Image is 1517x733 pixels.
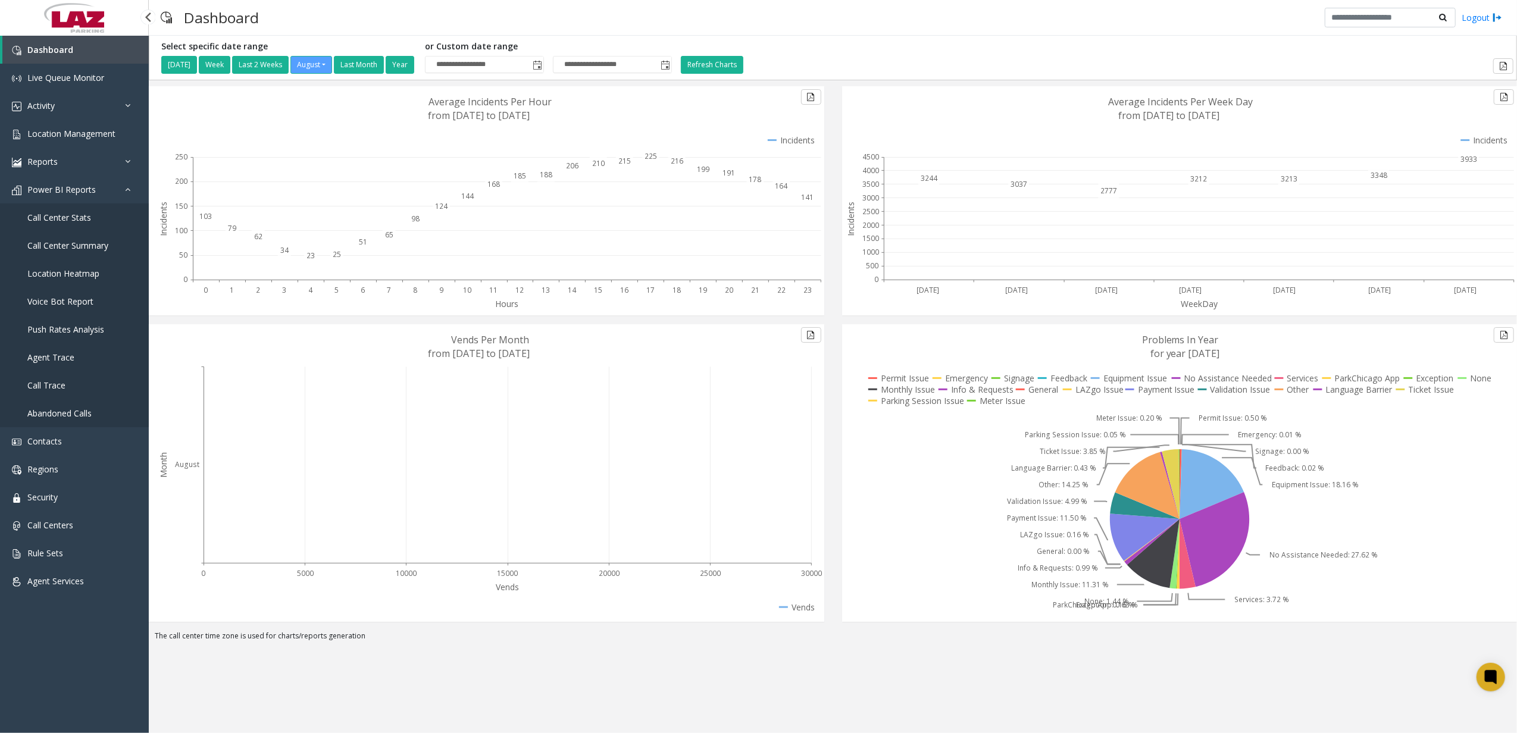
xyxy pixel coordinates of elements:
span: Toggle popup [530,57,543,73]
span: Call Trace [27,380,65,391]
text: 18 [673,285,681,295]
text: 0 [874,275,878,285]
button: Export to pdf [1494,327,1514,343]
text: [DATE] [1095,285,1118,295]
text: 21 [751,285,759,295]
text: 191 [723,168,736,178]
text: 23 [306,250,315,261]
text: Emergency: 0.01 % [1238,430,1302,440]
text: 25000 [700,568,721,578]
text: 2 [256,285,260,295]
img: logout [1493,11,1502,24]
text: 22 [777,285,786,295]
img: 'icon' [12,102,21,111]
text: [DATE] [1454,285,1477,295]
text: Parking Session Issue: 0.05 % [1025,430,1126,440]
text: 3000 [862,193,879,203]
img: 'icon' [12,521,21,531]
text: 10000 [396,568,417,578]
text: 15 [594,285,602,295]
text: 225 [645,151,657,161]
text: Other: 14.25 % [1039,480,1089,490]
text: 141 [802,193,814,203]
h3: Dashboard [178,3,265,32]
img: 'icon' [12,437,21,447]
text: 2777 [1100,186,1117,196]
text: Language Barrier: 0.43 % [1011,463,1096,473]
text: WeekDay [1181,298,1218,309]
text: 164 [775,181,789,192]
text: 188 [540,170,552,180]
text: Services: 3.72 % [1234,594,1289,604]
text: Permit Issue: 0.50 % [1199,413,1267,423]
text: 5 [334,285,339,295]
text: 178 [749,174,762,184]
text: [DATE] [1369,285,1391,295]
span: Rule Sets [27,547,63,559]
button: [DATE] [161,56,197,74]
text: 215 [618,156,631,166]
text: 185 [514,171,526,181]
text: 7 [387,285,391,295]
text: Info & Requests: 0.99 % [1018,563,1098,573]
text: 17 [646,285,655,295]
text: 0 [204,285,208,295]
img: 'icon' [12,130,21,139]
span: Abandoned Calls [27,408,92,419]
span: Voice Bot Report [27,296,93,307]
text: 12 [515,285,524,295]
img: pageIcon [161,3,172,32]
text: 34 [280,245,289,255]
span: Dashboard [27,44,73,55]
text: 16 [620,285,628,295]
text: 124 [435,201,448,211]
text: Vends [496,581,519,593]
button: Export to pdf [801,327,821,343]
span: Call Center Summary [27,240,108,251]
text: 144 [461,191,474,201]
span: Location Heatmap [27,268,99,279]
text: 3348 [1371,170,1387,180]
text: [DATE] [917,285,939,295]
text: 3212 [1191,174,1208,184]
button: Refresh Charts [681,56,743,74]
text: 4 [308,285,313,295]
text: Average Incidents Per Week Day [1108,95,1253,108]
text: 8 [413,285,417,295]
text: Exception: 0.16 % [1076,600,1135,610]
img: 'icon' [12,577,21,587]
button: Last 2 Weeks [232,56,289,74]
text: 3213 [1281,174,1297,184]
text: 3 [282,285,286,295]
span: Contacts [27,436,62,447]
text: 150 [175,201,187,211]
text: Vends Per Month [451,333,529,346]
button: Export to pdf [1493,58,1513,74]
span: Call Centers [27,519,73,531]
text: ParkChicago App: 0.63 % [1053,600,1138,610]
text: 5000 [297,568,314,578]
text: General: 0.00 % [1037,546,1090,556]
text: 3933 [1460,155,1477,165]
text: 1000 [862,248,879,258]
text: 11 [490,285,498,295]
text: 210 [592,159,605,169]
text: 20 [725,285,733,295]
text: Feedback: 0.02 % [1266,463,1325,473]
text: 0 [183,275,187,285]
text: 65 [385,230,393,240]
text: Equipment Issue: 18.16 % [1272,480,1359,490]
text: 500 [866,261,878,271]
text: Monthly Issue: 11.31 % [1031,579,1109,590]
img: 'icon' [12,549,21,559]
text: from [DATE] to [DATE] [428,109,530,122]
text: 30000 [801,568,822,578]
img: 'icon' [12,493,21,503]
text: 200 [175,176,187,186]
text: 3037 [1011,179,1027,189]
text: Incidents [158,202,169,236]
img: 'icon' [12,158,21,167]
img: 'icon' [12,465,21,475]
text: 13 [542,285,550,295]
button: Export to pdf [801,89,821,105]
